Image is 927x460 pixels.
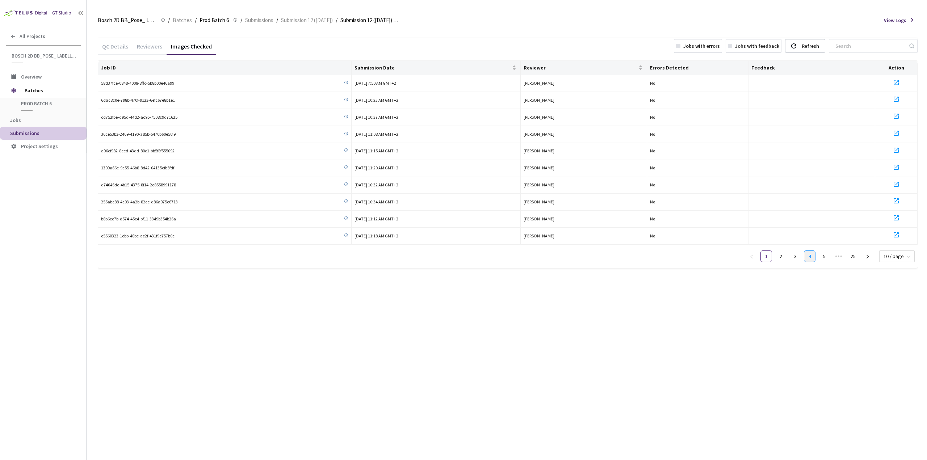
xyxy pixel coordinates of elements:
div: Jobs with errors [683,42,720,50]
button: left [746,250,758,262]
span: Submissions [245,16,273,25]
span: No [650,233,655,239]
li: 25 [847,250,859,262]
li: Next Page [862,250,873,262]
span: 255abe88-4c03-4a2b-82ce-d86a975c6713 [101,199,178,206]
span: Reviewer [524,65,637,71]
li: 5 [818,250,830,262]
span: 1309a66e-9c55-46b8-8d42-04135efb5fdf [101,165,174,172]
a: 3 [790,251,801,262]
span: 6dac8c0e-798b-470f-9123-6efc67e8b1e1 [101,97,175,104]
div: Reviewers [133,43,167,55]
li: / [195,16,197,25]
span: [PERSON_NAME] [524,165,554,170]
span: [DATE] 10:34 AM GMT+2 [355,199,398,204]
span: [DATE] 11:08 AM GMT+2 [355,131,398,137]
th: Action [875,61,918,75]
a: Submissions [244,16,275,24]
input: Search [831,39,908,52]
li: / [240,16,242,25]
div: Images Checked [167,43,216,55]
span: b8b6ec7b-d574-45e4-bf11-3349b354b26a [101,216,176,223]
span: [DATE] 10:23 AM GMT+2 [355,97,398,103]
span: 58d37fce-0848-4008-8ffc-5b8b00e46a99 [101,80,174,87]
span: right [865,254,870,259]
span: View Logs [884,17,906,24]
th: Feedback [748,61,875,75]
a: 25 [848,251,859,262]
span: Prod Batch 6 [21,101,75,107]
span: Bosch 2D BB_Pose_ Labelling (2025) [12,53,76,59]
span: [DATE] 11:18 AM GMT+2 [355,233,398,239]
li: / [168,16,170,25]
span: Project Settings [21,143,58,149]
span: [DATE] 11:20 AM GMT+2 [355,165,398,170]
span: [DATE] 10:32 AM GMT+2 [355,182,398,187]
span: No [650,114,655,120]
span: Submission Date [355,65,511,71]
li: 2 [775,250,787,262]
span: Batches [173,16,192,25]
span: ••• [833,250,844,262]
span: d74046dc-4b15-4375-8f14-2e8558991178 [101,182,176,189]
span: [PERSON_NAME] [524,148,554,153]
div: Refresh [802,39,819,52]
span: [PERSON_NAME] [524,131,554,137]
span: No [650,199,655,204]
span: Overview [21,73,42,80]
div: GT Studio [52,10,71,17]
span: No [650,131,655,137]
span: [PERSON_NAME] [524,216,554,221]
span: No [650,80,655,86]
span: [DATE] 11:12 AM GMT+2 [355,216,398,221]
span: No [650,182,655,187]
a: 1 [761,251,772,262]
th: Submission Date [352,61,521,75]
span: 36ce53b3-2469-4190-a85b-5470b60e50f9 [101,131,176,138]
span: No [650,165,655,170]
span: Bosch 2D BB_Pose_ Labelling (2025) [98,16,156,25]
a: 4 [804,251,815,262]
div: QC Details [98,43,133,55]
th: Job ID [98,61,352,75]
span: No [650,148,655,153]
div: Jobs with feedback [735,42,779,50]
span: Submission 12 ([DATE]) QC - [DATE] [340,16,399,25]
a: Submission 12 ([DATE]) [280,16,334,24]
span: a96ef982-8eed-43dd-80c1-bb5f8f555092 [101,148,175,155]
span: cd752fbe-d95d-44d2-ac95-7508c9d71625 [101,114,177,121]
span: e5560323-1cbb-48bc-ac2f-431f9e757b0c [101,233,175,240]
a: 5 [819,251,830,262]
span: [PERSON_NAME] [524,199,554,204]
li: / [276,16,278,25]
span: [PERSON_NAME] [524,233,554,239]
span: Batches [25,83,74,98]
li: Next 5 Pages [833,250,844,262]
th: Errors Detected [647,61,748,75]
span: [PERSON_NAME] [524,182,554,187]
li: Previous Page [746,250,758,262]
a: Batches [171,16,193,24]
li: 3 [789,250,801,262]
button: right [862,250,873,262]
span: left [750,254,754,259]
li: 4 [804,250,815,262]
span: No [650,216,655,221]
span: All Projects [20,33,45,39]
span: Submission 12 ([DATE]) [281,16,333,25]
span: No [650,97,655,103]
span: [DATE] 10:37 AM GMT+2 [355,114,398,120]
span: [PERSON_NAME] [524,114,554,120]
span: 10 / page [884,251,910,262]
span: [PERSON_NAME] [524,97,554,103]
li: / [336,16,337,25]
th: Reviewer [521,61,647,75]
span: Jobs [10,117,21,123]
span: [DATE] 7:50 AM GMT+2 [355,80,396,86]
span: Prod Batch 6 [200,16,229,25]
div: Page Size [879,250,915,259]
a: 2 [775,251,786,262]
span: [PERSON_NAME] [524,80,554,86]
li: 1 [760,250,772,262]
span: Submissions [10,130,39,136]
